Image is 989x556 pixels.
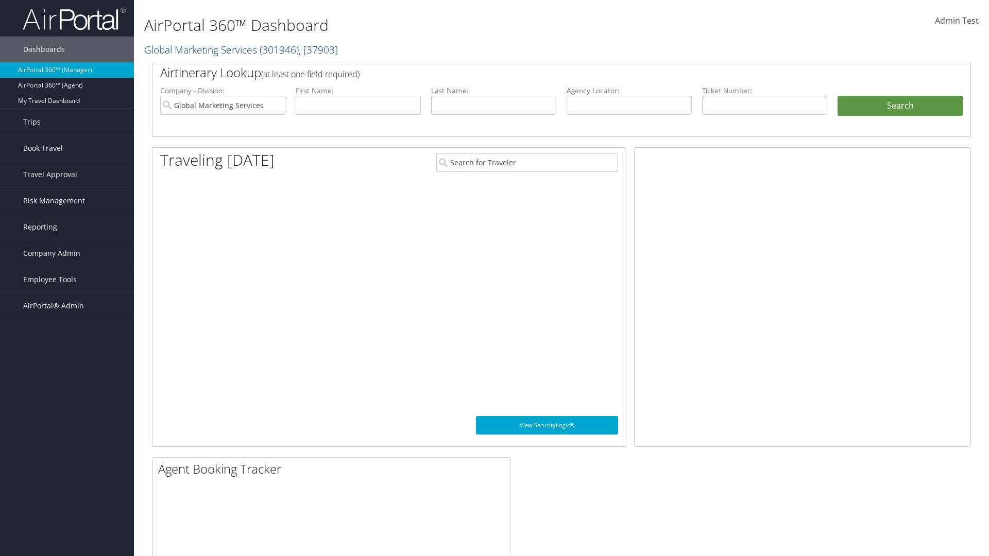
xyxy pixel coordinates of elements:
[23,109,41,135] span: Trips
[702,85,827,96] label: Ticket Number:
[160,85,285,96] label: Company - Division:
[23,7,126,31] img: airportal-logo.png
[160,64,895,81] h2: Airtinerary Lookup
[158,460,510,478] h2: Agent Booking Tracker
[567,85,692,96] label: Agency Locator:
[160,149,275,171] h1: Traveling [DATE]
[261,68,360,80] span: (at least one field required)
[260,43,299,57] span: ( 301946 )
[23,293,84,319] span: AirPortal® Admin
[144,43,338,57] a: Global Marketing Services
[431,85,556,96] label: Last Name:
[935,15,979,26] span: Admin Test
[23,214,57,240] span: Reporting
[436,153,618,172] input: Search for Traveler
[23,135,63,161] span: Book Travel
[299,43,338,57] span: , [ 37903 ]
[23,37,65,62] span: Dashboards
[23,267,77,292] span: Employee Tools
[296,85,421,96] label: First Name:
[23,162,77,187] span: Travel Approval
[476,416,618,435] a: View SecurityLogic®
[935,5,979,37] a: Admin Test
[838,96,963,116] button: Search
[23,188,85,214] span: Risk Management
[23,240,80,266] span: Company Admin
[144,14,701,36] h1: AirPortal 360™ Dashboard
